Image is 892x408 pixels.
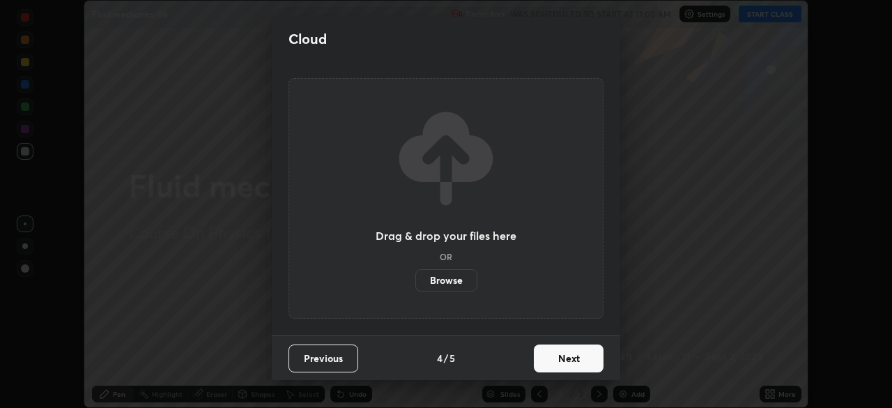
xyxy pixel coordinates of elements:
[440,252,452,261] h5: OR
[444,351,448,365] h4: /
[534,345,603,372] button: Next
[449,351,455,365] h4: 5
[437,351,443,365] h4: 4
[289,30,327,48] h2: Cloud
[289,345,358,372] button: Previous
[376,230,516,241] h3: Drag & drop your files here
